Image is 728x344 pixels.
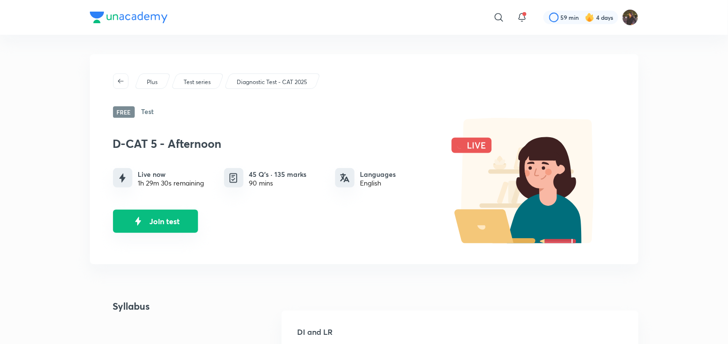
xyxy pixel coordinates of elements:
[142,106,154,118] h6: Test
[235,78,309,86] a: Diagnostic Test - CAT 2025
[237,78,307,86] p: Diagnostic Test - CAT 2025
[360,179,396,187] div: English
[138,169,204,179] h6: Live now
[138,179,204,187] div: 1h 29m 30s remaining
[131,214,145,229] img: live-icon
[340,173,350,183] img: languages
[90,12,168,23] img: Company Logo
[622,9,639,26] img: Bhumika Varshney
[228,172,240,184] img: quiz info
[184,78,211,86] p: Test series
[113,210,198,233] button: Join test
[585,13,595,22] img: streak
[182,78,212,86] a: Test series
[147,78,157,86] p: Plus
[113,137,437,151] h3: D-CAT 5 - Afternoon
[116,172,128,184] img: live-icon
[249,169,307,179] h6: 45 Q’s · 135 marks
[145,78,159,86] a: Plus
[442,118,615,244] img: live
[113,106,135,118] span: Free
[249,179,307,187] div: 90 mins
[360,169,396,179] h6: Languages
